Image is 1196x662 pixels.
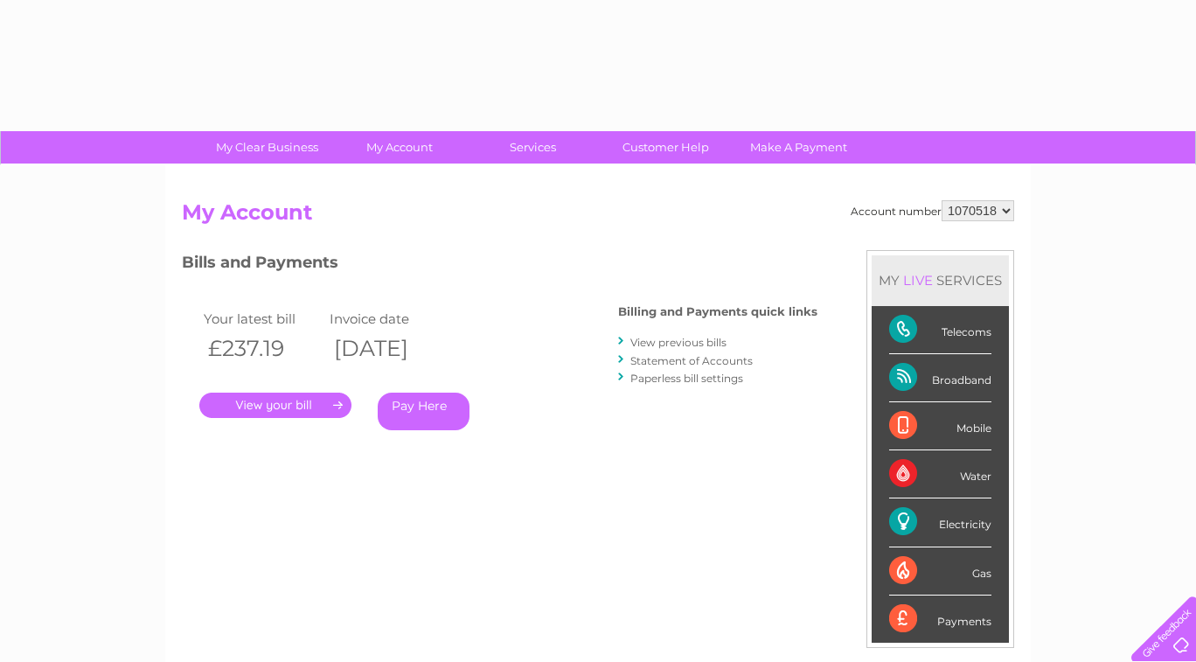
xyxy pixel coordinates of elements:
div: Mobile [889,402,991,450]
div: MY SERVICES [872,255,1009,305]
a: . [199,393,351,418]
a: Make A Payment [727,131,871,164]
div: LIVE [900,272,936,289]
div: Electricity [889,498,991,547]
a: Customer Help [594,131,738,164]
div: Gas [889,547,991,596]
div: Water [889,450,991,498]
a: My Clear Business [195,131,339,164]
h3: Bills and Payments [182,250,817,281]
div: Payments [889,596,991,643]
h4: Billing and Payments quick links [618,305,817,318]
th: [DATE] [325,331,451,366]
div: Telecoms [889,306,991,354]
a: Pay Here [378,393,469,430]
td: Invoice date [325,307,451,331]
th: £237.19 [199,331,325,366]
a: My Account [328,131,472,164]
div: Broadband [889,354,991,402]
a: Paperless bill settings [630,372,743,385]
td: Your latest bill [199,307,325,331]
a: View previous bills [630,336,727,349]
a: Services [461,131,605,164]
h2: My Account [182,200,1014,233]
a: Statement of Accounts [630,354,753,367]
div: Account number [851,200,1014,221]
